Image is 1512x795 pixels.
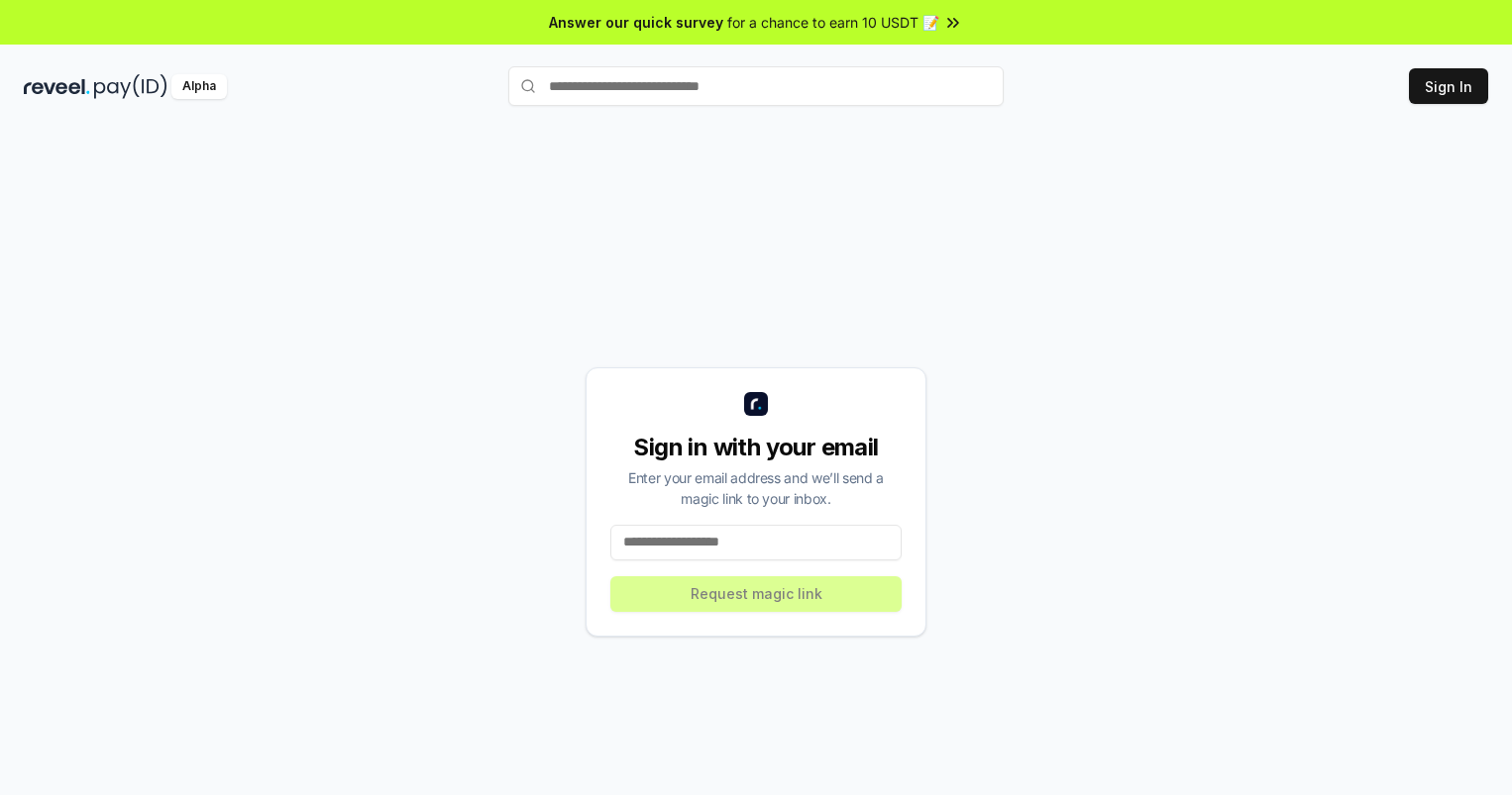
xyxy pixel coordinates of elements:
div: Alpha [171,74,227,99]
img: logo_small [744,392,768,416]
span: Answer our quick survey [549,12,723,33]
img: pay_id [94,74,167,99]
button: Sign In [1409,68,1488,104]
img: reveel_dark [24,74,90,99]
div: Enter your email address and we’ll send a magic link to your inbox. [610,467,902,509]
div: Sign in with your email [610,432,902,463]
span: for a chance to earn 10 USDT 📝 [727,12,939,33]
